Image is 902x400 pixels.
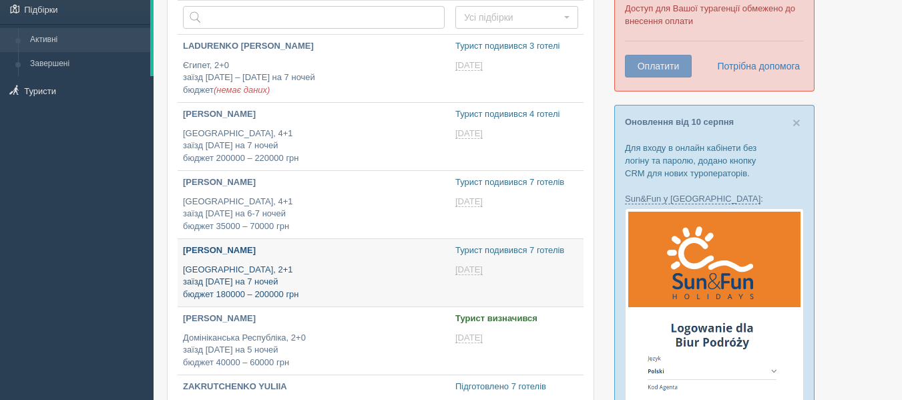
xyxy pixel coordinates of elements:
button: Усі підбірки [455,6,578,29]
p: Турист подивився 4 готелі [455,108,578,121]
span: (немає даних) [214,85,270,95]
a: [PERSON_NAME] [GEOGRAPHIC_DATA], 4+1заїзд [DATE] на 7 ночейбюджет 200000 – 220000 грн [178,103,450,170]
span: × [793,115,801,130]
a: [PERSON_NAME] Домініканська Республіка, 2+0заїзд [DATE] на 5 ночейбюджет 40000 – 60000 грн [178,307,450,375]
button: Оплатити [625,55,692,77]
p: [GEOGRAPHIC_DATA], 2+1 заїзд [DATE] на 7 ночей бюджет 180000 – 200000 грн [183,264,445,301]
p: Підготовлено 7 готелів [455,381,578,393]
a: Sun&Fun у [GEOGRAPHIC_DATA] [625,194,760,204]
p: [GEOGRAPHIC_DATA], 4+1 заїзд [DATE] на 6-7 ночей бюджет 35000 – 70000 грн [183,196,445,233]
input: Пошук за країною або туристом [183,6,445,29]
a: Завершені [24,52,150,76]
p: [PERSON_NAME] [183,244,445,257]
p: Єгипет, 2+0 заїзд [DATE] – [DATE] на 7 ночей бюджет [183,59,445,97]
a: Оновлення від 10 серпня [625,117,734,127]
p: Турист подивився 7 готелів [455,176,578,189]
span: [DATE] [455,60,483,71]
a: [DATE] [455,333,485,343]
p: ZAKRUTCHENKO YULIIA [183,381,445,393]
p: Турист подивився 7 готелів [455,244,578,257]
p: : [625,192,804,205]
p: Турист подивився 3 готелі [455,40,578,53]
span: Усі підбірки [464,11,561,24]
p: [PERSON_NAME] [183,176,445,189]
p: Домініканська Республіка, 2+0 заїзд [DATE] на 5 ночей бюджет 40000 – 60000 грн [183,332,445,369]
a: LADURENKO [PERSON_NAME] Єгипет, 2+0заїзд [DATE] – [DATE] на 7 ночейбюджет(немає даних) [178,35,450,102]
span: [DATE] [455,264,483,275]
span: [DATE] [455,196,483,207]
a: Активні [24,28,150,52]
p: [GEOGRAPHIC_DATA], 4+1 заїзд [DATE] на 7 ночей бюджет 200000 – 220000 грн [183,128,445,165]
a: Потрібна допомога [708,55,801,77]
a: [DATE] [455,196,485,207]
p: Турист визначився [455,313,578,325]
span: [DATE] [455,333,483,343]
a: [PERSON_NAME] [GEOGRAPHIC_DATA], 2+1заїзд [DATE] на 7 ночейбюджет 180000 – 200000 грн [178,239,450,307]
a: [DATE] [455,128,485,139]
span: [DATE] [455,128,483,139]
p: [PERSON_NAME] [183,313,445,325]
a: [DATE] [455,60,485,71]
p: [PERSON_NAME] [183,108,445,121]
p: Для входу в онлайн кабінети без логіну та паролю, додано кнопку CRM для нових туроператорів. [625,142,804,180]
button: Close [793,116,801,130]
a: [DATE] [455,264,485,275]
a: [PERSON_NAME] [GEOGRAPHIC_DATA], 4+1заїзд [DATE] на 6-7 ночейбюджет 35000 – 70000 грн [178,171,450,238]
p: LADURENKO [PERSON_NAME] [183,40,445,53]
